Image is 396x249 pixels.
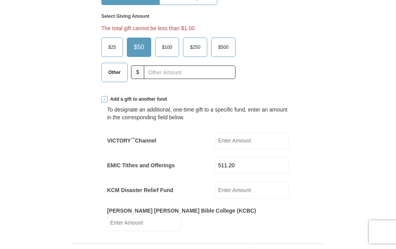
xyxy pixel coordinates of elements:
[130,41,148,53] span: $50
[107,161,175,169] label: EMIC Tithes and Offerings
[107,186,173,194] label: KCM Disaster Relief Fund
[158,41,176,53] span: $100
[131,137,135,141] sup: ™
[107,106,289,121] div: To designate an additional, one-time gift to a specific fund, enter an amount in the correspondin...
[214,41,232,53] span: $500
[107,215,181,231] input: Enter Amount
[104,67,125,78] span: Other
[186,41,204,53] span: $250
[144,65,236,79] input: Other Amount
[215,132,289,149] input: Enter Amount
[107,207,256,215] label: [PERSON_NAME] [PERSON_NAME] Bible College (KCBC)
[101,14,149,19] strong: Select Giving Amount
[215,157,289,174] input: Enter Amount
[107,137,156,144] label: VICTORY Channel
[104,41,120,53] span: $25
[131,65,144,79] span: $
[101,24,195,32] li: The total gift cannot be less than $1.00
[215,182,289,199] input: Enter Amount
[108,96,167,103] span: Add a gift to another fund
